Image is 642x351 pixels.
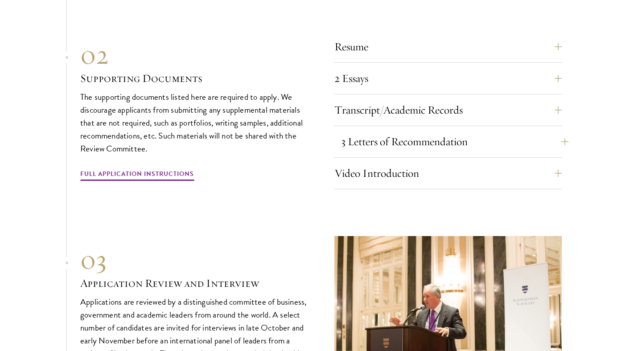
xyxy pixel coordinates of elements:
[334,163,562,184] button: Video Introduction
[334,36,562,57] button: Resume
[80,71,308,86] h3: Supporting Documents
[341,131,568,152] button: 3 Letters of Recommendation
[334,99,562,121] button: Transcript/Academic Records
[80,90,308,155] p: The supporting documents listed here are required to apply. We discourage applicants from submitt...
[80,244,308,276] div: 03
[334,68,562,89] button: 2 Essays
[80,168,194,182] a: Full Application Instructions
[80,276,308,291] h3: Application Review and Interview
[80,39,308,71] div: 02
